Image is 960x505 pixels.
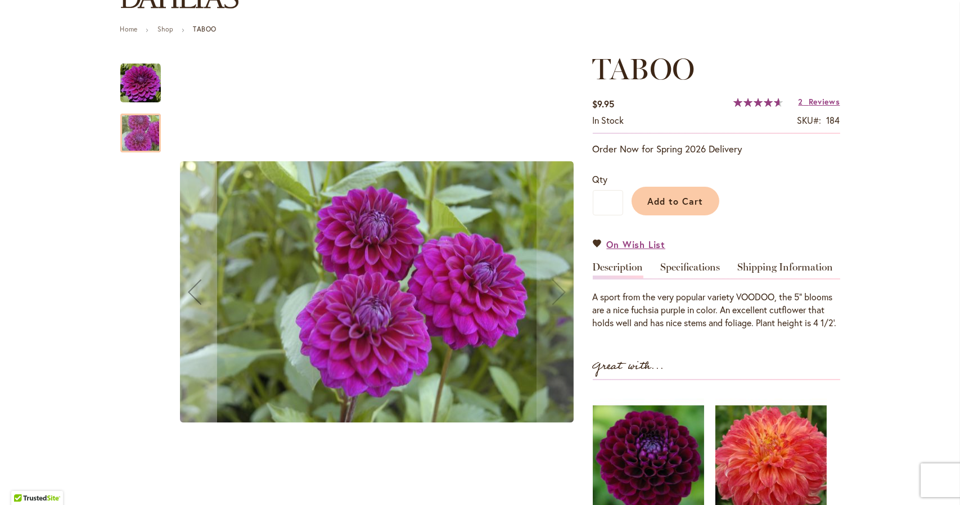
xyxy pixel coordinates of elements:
div: Detailed Product Info [593,262,840,330]
strong: SKU [797,114,822,126]
strong: Great with... [593,357,665,376]
div: A sport from the very popular variety VOODOO, the 5" blooms are a nice fuchsia purple in color. A... [593,291,840,330]
div: Availability [593,114,624,127]
a: On Wish List [593,238,666,251]
span: In stock [593,114,624,126]
div: 184 [827,114,840,127]
strong: TABOO [193,25,217,33]
span: Qty [593,173,608,185]
div: TABOO [120,52,172,102]
span: Add to Cart [647,195,703,207]
p: Order Now for Spring 2026 Delivery [593,142,840,156]
a: Home [120,25,138,33]
a: 2 Reviews [798,96,840,107]
a: Shop [157,25,173,33]
span: $9.95 [593,98,615,110]
button: Add to Cart [632,187,719,215]
img: TABOO [120,63,161,103]
span: TABOO [593,51,695,87]
span: 2 [798,96,803,107]
img: TABOO [180,161,574,423]
div: TABOO [120,102,161,152]
a: Specifications [661,262,720,278]
div: 93% [733,98,783,107]
a: Shipping Information [738,262,833,278]
a: Description [593,262,643,278]
iframe: Launch Accessibility Center [8,465,40,497]
span: On Wish List [607,238,666,251]
span: Reviews [809,96,840,107]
